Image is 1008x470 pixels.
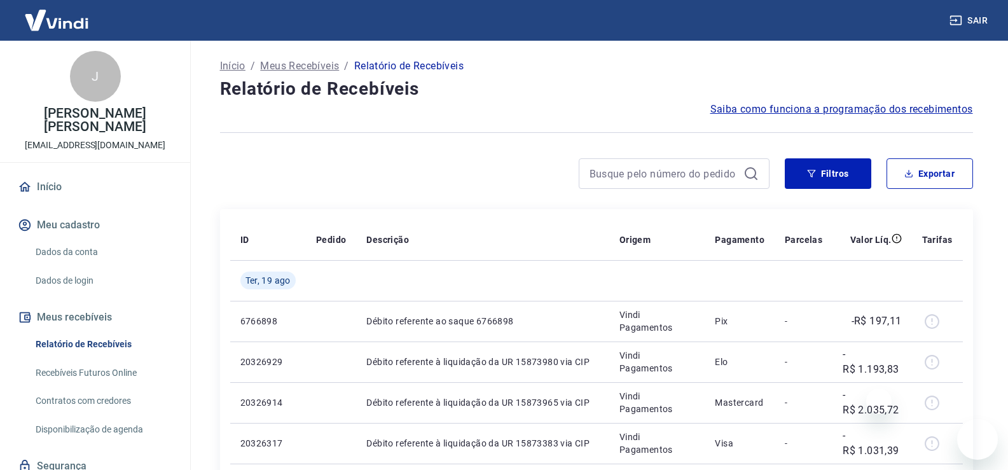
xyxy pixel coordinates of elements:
[344,59,349,74] p: /
[366,437,598,450] p: Débito referente à liquidação da UR 15873383 via CIP
[366,396,598,409] p: Débito referente à liquidação da UR 15873965 via CIP
[852,314,902,329] p: -R$ 197,11
[31,331,175,357] a: Relatório de Recebíveis
[366,315,598,328] p: Débito referente ao saque 6766898
[887,158,973,189] button: Exportar
[710,102,973,117] a: Saiba como funciona a programação dos recebimentos
[843,387,902,418] p: -R$ 2.035,72
[31,417,175,443] a: Disponibilização de agenda
[245,274,291,287] span: Ter, 19 ago
[715,356,764,368] p: Elo
[947,9,993,32] button: Sair
[240,315,296,328] p: 6766898
[619,431,695,456] p: Vindi Pagamentos
[715,233,764,246] p: Pagamento
[785,315,822,328] p: -
[240,396,296,409] p: 20326914
[785,233,822,246] p: Parcelas
[31,360,175,386] a: Recebíveis Futuros Online
[619,349,695,375] p: Vindi Pagamentos
[31,388,175,414] a: Contratos com credores
[220,59,245,74] a: Início
[31,268,175,294] a: Dados de login
[957,419,998,460] iframe: Botão para abrir a janela de mensagens
[15,211,175,239] button: Meu cadastro
[715,396,764,409] p: Mastercard
[240,356,296,368] p: 20326929
[843,347,902,377] p: -R$ 1.193,83
[785,396,822,409] p: -
[619,390,695,415] p: Vindi Pagamentos
[240,437,296,450] p: 20326317
[354,59,464,74] p: Relatório de Recebíveis
[220,76,973,102] h4: Relatório de Recebíveis
[785,437,822,450] p: -
[240,233,249,246] p: ID
[590,164,738,183] input: Busque pelo número do pedido
[843,428,902,459] p: -R$ 1.031,39
[15,1,98,39] img: Vindi
[366,356,598,368] p: Débito referente à liquidação da UR 15873980 via CIP
[922,233,953,246] p: Tarifas
[10,107,180,134] p: [PERSON_NAME] [PERSON_NAME]
[366,233,409,246] p: Descrição
[15,303,175,331] button: Meus recebíveis
[785,356,822,368] p: -
[31,239,175,265] a: Dados da conta
[260,59,339,74] a: Meus Recebíveis
[15,173,175,201] a: Início
[25,139,165,152] p: [EMAIL_ADDRESS][DOMAIN_NAME]
[316,233,346,246] p: Pedido
[715,437,764,450] p: Visa
[251,59,255,74] p: /
[850,233,892,246] p: Valor Líq.
[619,233,651,246] p: Origem
[866,389,892,414] iframe: Fechar mensagem
[70,51,121,102] div: J
[715,315,764,328] p: Pix
[619,308,695,334] p: Vindi Pagamentos
[785,158,871,189] button: Filtros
